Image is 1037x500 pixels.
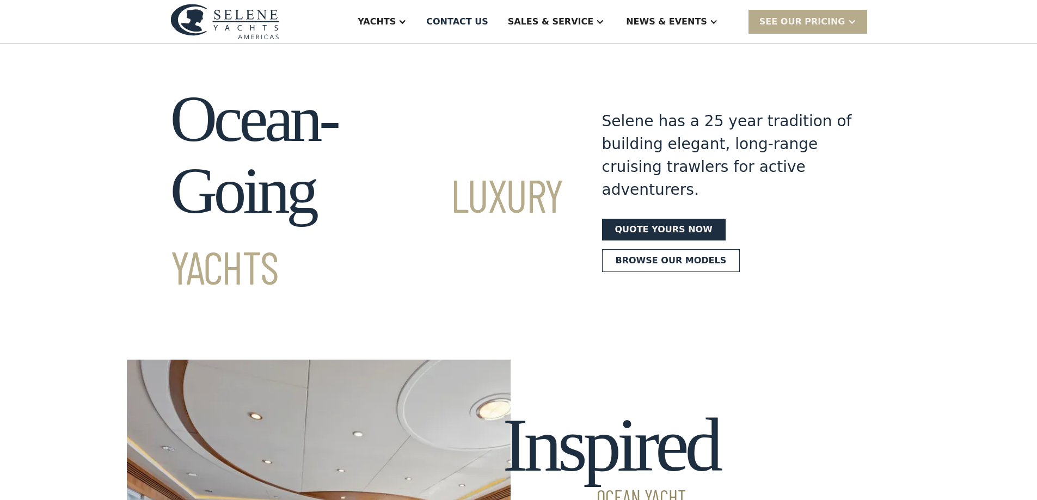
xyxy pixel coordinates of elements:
[170,83,563,299] h1: Ocean-Going
[426,15,488,28] div: Contact US
[626,15,707,28] div: News & EVENTS
[759,15,845,28] div: SEE Our Pricing
[358,15,396,28] div: Yachts
[748,10,867,33] div: SEE Our Pricing
[602,219,726,240] a: Quote yours now
[170,167,563,294] span: Luxury Yachts
[602,249,740,272] a: Browse our models
[602,110,852,201] div: Selene has a 25 year tradition of building elegant, long-range cruising trawlers for active adven...
[508,15,593,28] div: Sales & Service
[170,4,279,39] img: logo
